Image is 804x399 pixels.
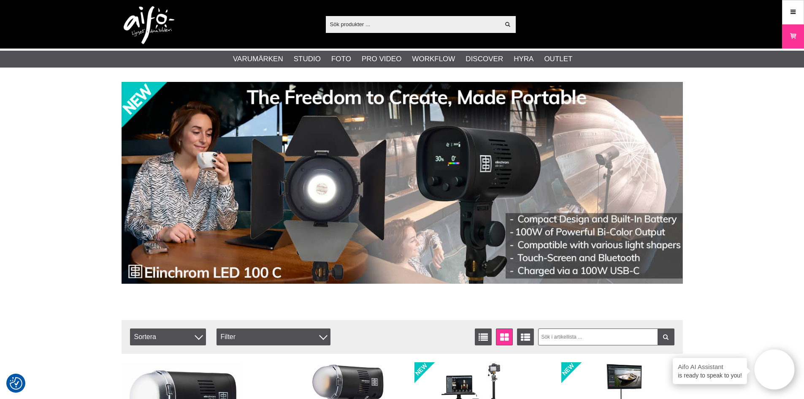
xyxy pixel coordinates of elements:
[122,82,683,284] img: Annons:002 banner-elin-led100c11390x.jpg
[130,328,206,345] span: Sortera
[362,54,401,65] a: Pro Video
[678,362,742,371] h4: Aifo AI Assistant
[475,328,492,345] a: Listvisning
[538,328,674,345] input: Sök i artikellista ...
[294,54,321,65] a: Studio
[673,358,747,384] div: is ready to speak to you!
[544,54,572,65] a: Outlet
[10,377,22,390] img: Revisit consent button
[412,54,455,65] a: Workflow
[10,376,22,391] button: Samtyckesinställningar
[233,54,283,65] a: Varumärken
[217,328,330,345] div: Filter
[658,328,674,345] a: Filtrera
[466,54,503,65] a: Discover
[514,54,533,65] a: Hyra
[331,54,351,65] a: Foto
[517,328,534,345] a: Utökad listvisning
[496,328,513,345] a: Fönstervisning
[326,18,500,30] input: Sök produkter ...
[124,6,174,44] img: logo.png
